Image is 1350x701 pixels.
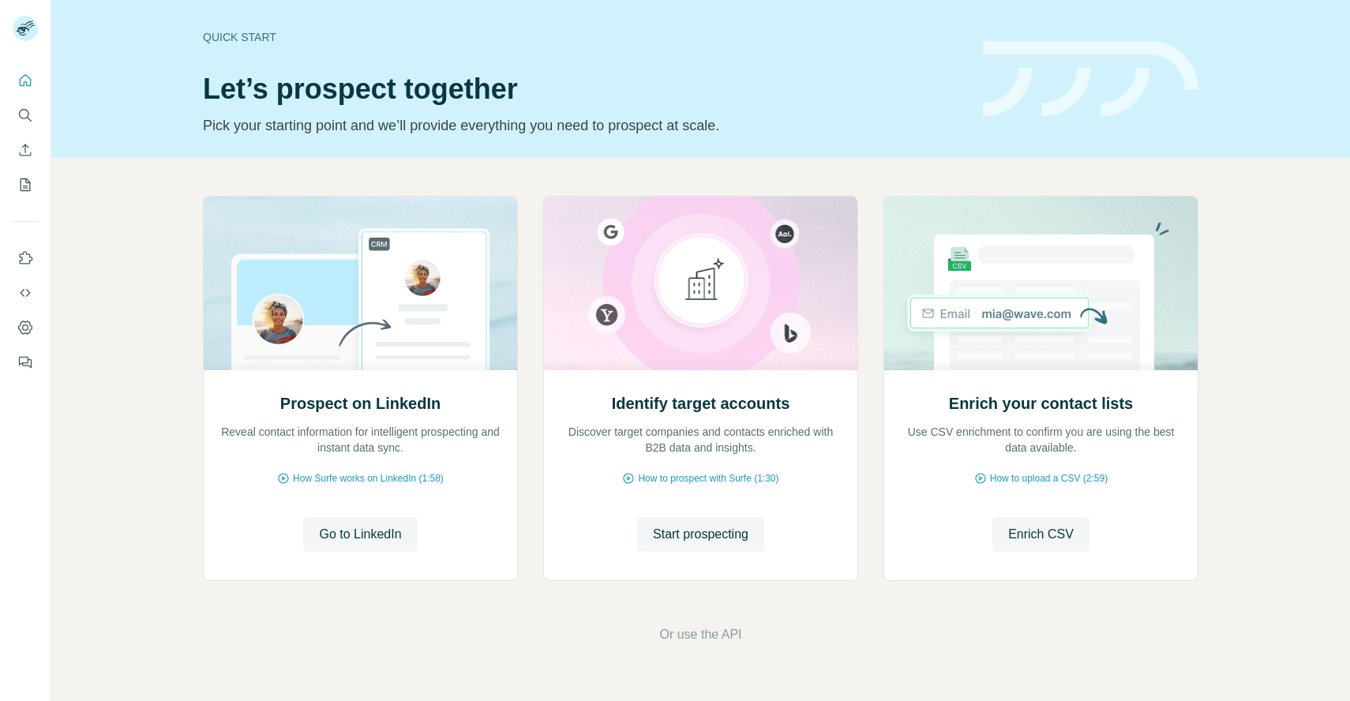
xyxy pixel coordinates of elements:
[13,348,38,377] button: Feedback
[13,313,38,342] button: Dashboard
[293,471,444,485] span: How Surfe works on LinkedIn (1:58)
[203,29,964,45] div: Quick start
[13,279,38,307] button: Use Surfe API
[13,136,38,164] button: Enrich CSV
[900,424,1182,455] p: Use CSV enrichment to confirm you are using the best data available.
[949,392,1133,414] h2: Enrich your contact lists
[13,101,38,129] button: Search
[203,114,964,137] p: Pick your starting point and we’ll provide everything you need to prospect at scale.
[990,471,1108,485] span: How to upload a CSV (2:59)
[992,517,1089,552] button: Enrich CSV
[637,517,764,552] button: Start prospecting
[543,197,858,370] img: Identify target accounts
[303,517,417,552] button: Go to LinkedIn
[983,41,1198,118] img: banner
[560,424,842,455] p: Discover target companies and contacts enriched with B2B data and insights.
[612,392,790,414] h2: Identify target accounts
[13,171,38,199] button: My lists
[638,471,778,485] span: How to prospect with Surfe (1:30)
[653,525,748,544] span: Start prospecting
[280,392,441,414] h2: Prospect on LinkedIn
[13,66,38,95] button: Quick start
[319,525,401,544] span: Go to LinkedIn
[659,625,741,644] button: Or use the API
[203,197,518,370] img: Prospect on LinkedIn
[219,424,501,455] p: Reveal contact information for intelligent prospecting and instant data sync.
[1008,525,1074,544] span: Enrich CSV
[13,244,38,272] button: Use Surfe on LinkedIn
[883,197,1198,370] img: Enrich your contact lists
[203,73,964,105] h1: Let’s prospect together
